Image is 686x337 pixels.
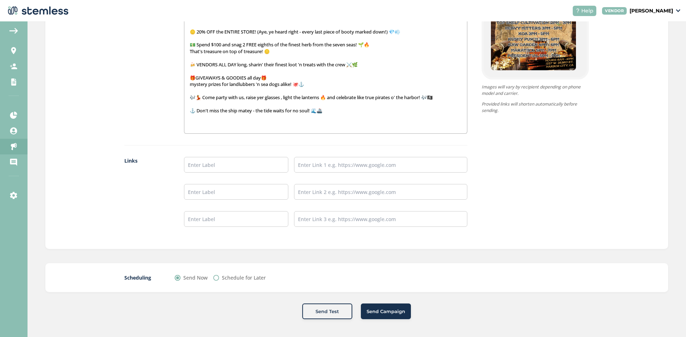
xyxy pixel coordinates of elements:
label: Scheduling [124,274,160,281]
label: Send Now [183,274,208,281]
button: Item 1 [535,75,546,85]
input: Enter Label [184,157,288,173]
img: icon_down-arrow-small-66adaf34.svg [676,9,680,12]
p: ⚓ Don't miss the ship matey - the tide waits for no soul! 🌊🚢 [190,107,462,114]
button: Item 0 [525,75,535,85]
p: Images will vary by recipient depending on phone model and carrier. [482,84,589,97]
p: 🎶💃 Come party with us, raise yer glasses , light the lanterns 🔥 and celebrate like true pirates o... [190,94,462,101]
img: icon-help-white-03924b79.svg [576,9,580,13]
button: Send Test [302,303,352,319]
p: Provided links will shorten automatically before sending. [482,101,589,114]
span: Help [581,7,593,15]
iframe: Chat Widget [650,303,686,337]
input: Enter Link 2 e.g. https://www.google.com [294,184,468,200]
p: 🪙 20% OFF the ENTIRE STORE! (Aye, ye heard right - every last piece of booty marked down!) 💎💨 [190,29,462,35]
img: icon-arrow-back-accent-c549486e.svg [9,28,18,34]
p: 🍻 VENDORS ALL DAY long, sharin' their finest loot 'n treats with the crew ⚔️🌿 [190,61,462,68]
span: Send Test [315,308,339,315]
img: logo-dark-0685b13c.svg [6,4,69,18]
div: VENDOR [602,7,627,15]
p: [PERSON_NAME] [630,7,673,15]
input: Enter Link 1 e.g. https://www.google.com [294,157,468,173]
p: 💵 Spend $100 and snag 2 FREE eighths of the finest herb from the seven seas! 🌱🔥 [190,41,462,48]
p: mystery prizes for landlubbers 'n sea dogs alike! 🐙⚓ [190,81,462,87]
label: Schedule for Later [222,274,266,281]
input: Enter Label [184,211,288,227]
input: Enter Label [184,184,288,200]
p: That's treasure on top of treasure! 🪙 [190,48,462,55]
p: 🎁GIVEAWAYS & GOODIES all day🎁 [190,75,462,81]
span: Send Campaign [367,308,405,315]
input: Enter Link 3 e.g. https://www.google.com [294,211,468,227]
button: Send Campaign [361,303,411,319]
label: Links [124,157,170,238]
